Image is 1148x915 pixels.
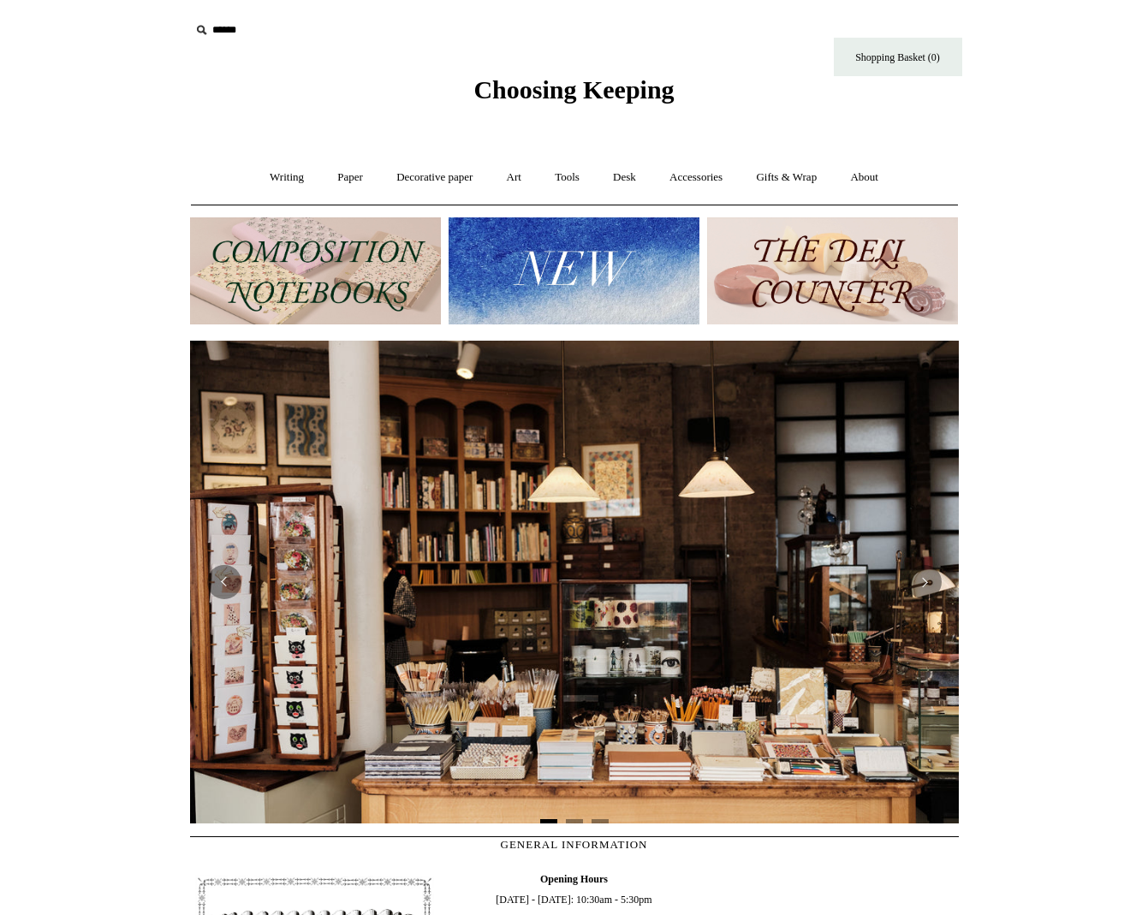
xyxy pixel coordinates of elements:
a: Desk [598,155,651,200]
a: Art [491,155,537,200]
a: Shopping Basket (0) [834,38,962,76]
a: Decorative paper [381,155,488,200]
a: Choosing Keeping [473,89,674,101]
a: Writing [254,155,319,200]
a: About [835,155,894,200]
button: Next [907,565,942,599]
a: Accessories [654,155,738,200]
button: Previous [207,565,241,599]
img: New.jpg__PID:f73bdf93-380a-4a35-bcfe-7823039498e1 [449,217,699,324]
b: Opening Hours [540,873,608,885]
img: The Deli Counter [707,217,958,324]
a: Gifts & Wrap [741,155,832,200]
a: Tools [539,155,595,200]
a: Paper [322,155,378,200]
img: 20250131 INSIDE OF THE SHOP.jpg__PID:b9484a69-a10a-4bde-9e8d-1408d3d5e6ad [190,341,959,823]
span: Choosing Keeping [473,75,674,104]
span: GENERAL INFORMATION [501,838,648,851]
img: 202302 Composition ledgers.jpg__PID:69722ee6-fa44-49dd-a067-31375e5d54ec [190,217,441,324]
button: Page 2 [566,819,583,823]
button: Page 1 [540,819,557,823]
button: Page 3 [592,819,609,823]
